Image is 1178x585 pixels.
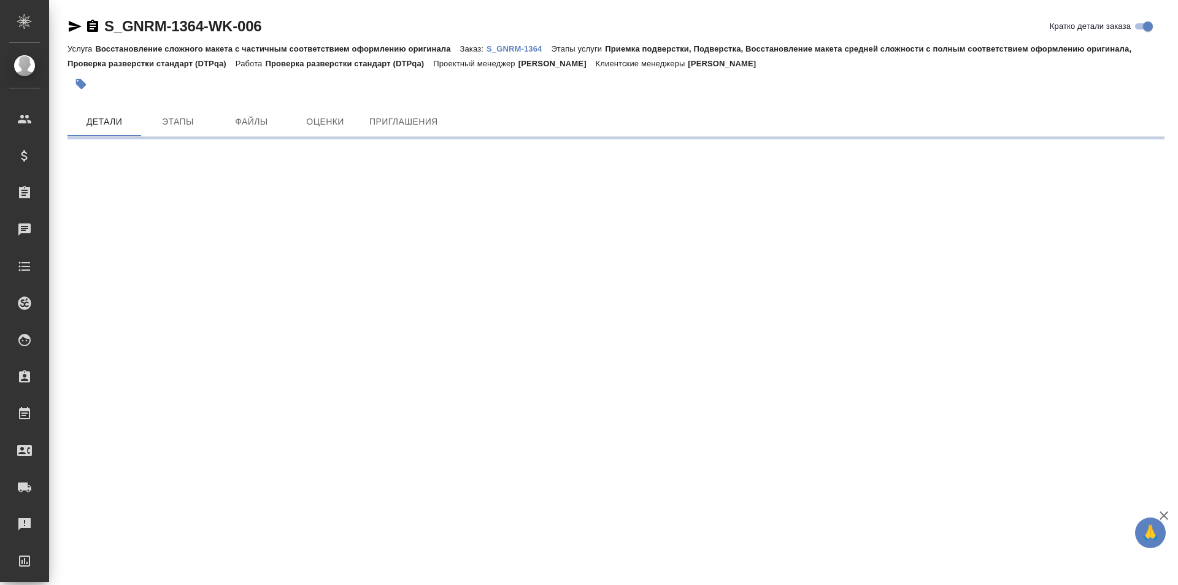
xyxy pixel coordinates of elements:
a: S_GNRM-1364-WK-006 [104,18,261,34]
button: 🙏 [1135,517,1166,548]
a: S_GNRM-1364 [487,43,551,53]
p: [PERSON_NAME] [688,59,765,68]
span: Оценки [296,114,355,130]
span: Файлы [222,114,281,130]
p: S_GNRM-1364 [487,44,551,53]
p: Заказ: [460,44,487,53]
p: [PERSON_NAME] [518,59,596,68]
p: Этапы услуги [551,44,605,53]
p: Проектный менеджер [433,59,518,68]
button: Добавить тэг [67,71,94,98]
span: Кратко детали заказа [1050,20,1131,33]
p: Клиентские менеджеры [596,59,688,68]
p: Восстановление сложного макета с частичным соответствием оформлению оригинала [95,44,460,53]
button: Скопировать ссылку для ЯМессенджера [67,19,82,34]
p: Проверка разверстки стандарт (DTPqa) [265,59,433,68]
p: Услуга [67,44,95,53]
span: Этапы [148,114,207,130]
p: Работа [236,59,266,68]
span: Детали [75,114,134,130]
button: Скопировать ссылку [85,19,100,34]
span: 🙏 [1140,520,1161,546]
span: Приглашения [369,114,438,130]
